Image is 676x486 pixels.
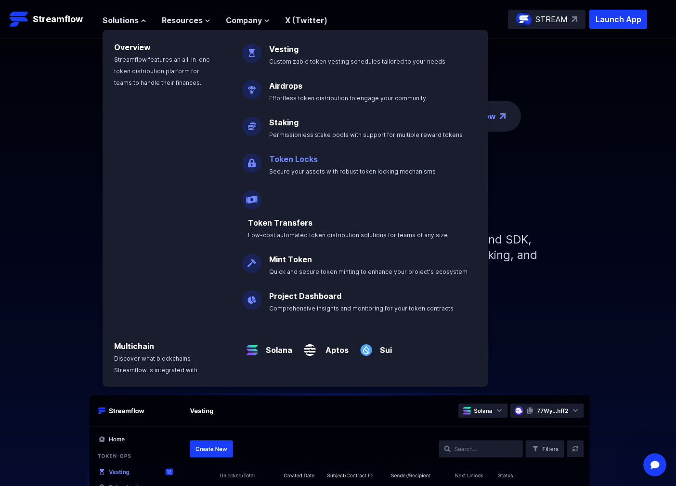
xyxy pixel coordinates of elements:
button: Launch App [589,10,647,29]
span: Streamflow features an all-in-one token distribution platform for teams to handle their finances. [114,56,210,86]
a: Overview [114,42,151,52]
span: Permissionless stake pools with support for multiple reward tokens [269,131,463,138]
a: Multichain [114,341,154,351]
img: Mint Token [242,246,261,273]
a: Token Locks [269,154,318,164]
a: Solana [262,337,292,356]
span: Comprehensive insights and monitoring for your token contracts [269,305,454,312]
a: STREAM [508,10,585,29]
a: Airdrops [269,81,302,91]
a: Project Dashboard [269,291,341,301]
a: Staking [269,118,299,127]
span: Discover what blockchains Streamflow is integrated with [114,355,197,374]
img: Staking [242,109,261,136]
a: X (Twitter) [285,15,327,25]
img: Airdrops [242,72,261,99]
img: streamflow-logo-circle.png [516,12,532,27]
a: Mint Token [269,255,312,264]
img: top-right-arrow.svg [572,16,577,22]
button: Company [226,14,270,26]
a: Aptos [320,337,349,356]
span: Solutions [103,14,139,26]
button: Resources [162,14,210,26]
a: Token Transfers [248,218,312,228]
img: top-right-arrow.png [500,113,506,119]
span: Effortless token distribution to engage your community [269,94,426,102]
span: Secure your assets with robust token locking mechanisms [269,168,436,175]
span: Customizable token vesting schedules tailored to your needs [269,58,445,65]
span: Resources [162,14,203,26]
img: Payroll [242,182,261,209]
span: Quick and secure token minting to enhance your project's ecosystem [269,268,468,275]
span: Company [226,14,262,26]
img: Project Dashboard [242,283,261,310]
a: Vesting [269,44,299,54]
button: Solutions [103,14,146,26]
iframe: Intercom live chat [643,453,666,476]
img: Aptos [300,333,320,360]
img: Token Locks [242,146,261,173]
img: Sui [356,333,376,360]
p: STREAM [535,13,568,25]
p: Streamflow [33,13,83,26]
a: Streamflow [10,10,93,29]
a: Sui [376,337,392,356]
span: Low-cost automated token distribution solutions for teams of any size [248,231,448,239]
img: Vesting [242,36,261,63]
img: Solana [242,333,262,360]
img: Streamflow Logo [10,10,29,29]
